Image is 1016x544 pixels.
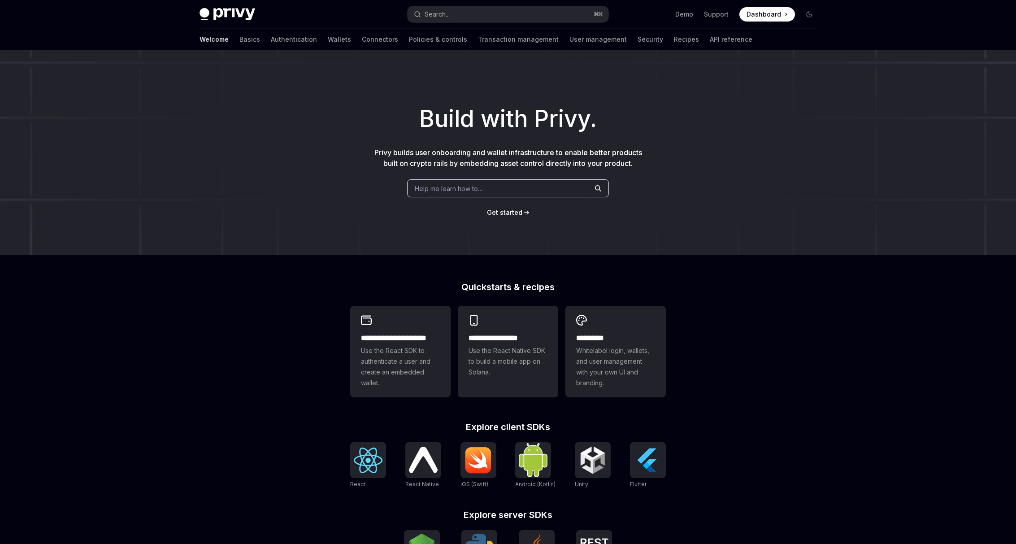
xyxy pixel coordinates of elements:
a: Authentication [271,29,317,50]
button: Search...⌘K [408,6,608,22]
span: Use the React Native SDK to build a mobile app on Solana. [469,345,547,378]
a: Get started [487,208,522,217]
span: React Native [405,481,439,487]
a: Demo [675,10,693,19]
a: Connectors [362,29,398,50]
a: Dashboard [739,7,795,22]
span: Use the React SDK to authenticate a user and create an embedded wallet. [361,345,440,388]
a: Wallets [328,29,351,50]
a: Policies & controls [409,29,467,50]
h2: Explore client SDKs [350,422,666,431]
a: FlutterFlutter [630,442,666,489]
h1: Build with Privy. [14,101,1002,136]
a: Security [638,29,663,50]
a: ReactReact [350,442,386,489]
img: React [354,448,382,473]
div: Search... [425,9,450,20]
a: Android (Kotlin)Android (Kotlin) [515,442,556,489]
img: React Native [409,447,438,473]
h2: Explore server SDKs [350,510,666,519]
span: Flutter [630,481,647,487]
span: iOS (Swift) [460,481,488,487]
span: Android (Kotlin) [515,481,556,487]
img: Flutter [634,446,662,474]
a: Transaction management [478,29,559,50]
span: React [350,481,365,487]
span: Help me learn how to… [415,184,483,193]
span: ⌘ K [594,11,603,18]
a: **** **** **** ***Use the React Native SDK to build a mobile app on Solana. [458,306,558,397]
span: Privy builds user onboarding and wallet infrastructure to enable better products built on crypto ... [374,148,642,168]
a: User management [569,29,627,50]
a: iOS (Swift)iOS (Swift) [460,442,496,489]
a: React NativeReact Native [405,442,441,489]
span: Get started [487,209,522,216]
h2: Quickstarts & recipes [350,283,666,292]
a: UnityUnity [575,442,611,489]
img: iOS (Swift) [464,447,493,474]
span: Whitelabel login, wallets, and user management with your own UI and branding. [576,345,655,388]
a: Recipes [674,29,699,50]
img: Android (Kotlin) [519,443,547,477]
a: Welcome [200,29,229,50]
a: **** *****Whitelabel login, wallets, and user management with your own UI and branding. [565,306,666,397]
img: Unity [578,446,607,474]
a: API reference [710,29,752,50]
span: Dashboard [747,10,781,19]
a: Basics [239,29,260,50]
img: dark logo [200,8,255,21]
button: Toggle dark mode [802,7,816,22]
a: Support [704,10,729,19]
span: Unity [575,481,588,487]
